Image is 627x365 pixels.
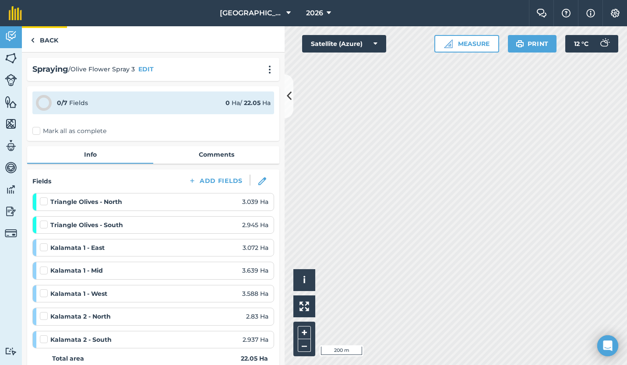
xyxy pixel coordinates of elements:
[508,35,557,53] button: Print
[32,126,106,136] label: Mark all as complete
[138,64,154,74] button: EDIT
[5,227,17,239] img: svg+xml;base64,PD94bWwgdmVyc2lvbj0iMS4wIiBlbmNvZGluZz0idXRmLTgiPz4KPCEtLSBHZW5lcmF0b3I6IEFkb2JlIE...
[32,63,68,76] h2: Spraying
[302,35,386,53] button: Satellite (Azure)
[181,175,250,187] button: Add Fields
[5,139,17,152] img: svg+xml;base64,PD94bWwgdmVyc2lvbj0iMS4wIiBlbmNvZGluZz0idXRmLTgiPz4KPCEtLSBHZW5lcmF0b3I6IEFkb2JlIE...
[293,269,315,291] button: i
[246,312,268,321] span: 2.83 Ha
[52,354,84,363] strong: Total area
[536,9,547,18] img: Two speech bubbles overlapping with the left bubble in the forefront
[31,35,35,46] img: svg+xml;base64,PHN2ZyB4bWxucz0iaHR0cDovL3d3dy53My5vcmcvMjAwMC9zdmciIHdpZHRoPSI5IiBoZWlnaHQ9IjI0Ii...
[50,243,105,253] strong: Kalamata 1 - East
[595,35,613,53] img: svg+xml;base64,PD94bWwgdmVyc2lvbj0iMS4wIiBlbmNvZGluZz0idXRmLTgiPz4KPCEtLSBHZW5lcmF0b3I6IEFkb2JlIE...
[242,266,268,275] span: 3.639 Ha
[299,302,309,311] img: Four arrows, one pointing top left, one top right, one bottom right and the last bottom left
[574,35,588,53] span: 12 ° C
[610,9,620,18] img: A cog icon
[243,335,268,344] span: 2.937 Ha
[244,99,261,107] strong: 22.05
[5,117,17,130] img: svg+xml;base64,PHN2ZyB4bWxucz0iaHR0cDovL3d3dy53My5vcmcvMjAwMC9zdmciIHdpZHRoPSI1NiIgaGVpZ2h0PSI2MC...
[9,6,22,20] img: fieldmargin Logo
[50,220,123,230] strong: Triangle Olives - South
[586,8,595,18] img: svg+xml;base64,PHN2ZyB4bWxucz0iaHR0cDovL3d3dy53My5vcmcvMjAwMC9zdmciIHdpZHRoPSIxNyIgaGVpZ2h0PSIxNy...
[32,176,51,186] h4: Fields
[57,98,88,108] div: Fields
[5,183,17,196] img: svg+xml;base64,PD94bWwgdmVyc2lvbj0iMS4wIiBlbmNvZGluZz0idXRmLTgiPz4KPCEtLSBHZW5lcmF0b3I6IEFkb2JlIE...
[225,99,230,107] strong: 0
[5,161,17,174] img: svg+xml;base64,PD94bWwgdmVyc2lvbj0iMS4wIiBlbmNvZGluZz0idXRmLTgiPz4KPCEtLSBHZW5lcmF0b3I6IEFkb2JlIE...
[241,354,268,363] strong: 22.05 Ha
[220,8,283,18] span: [GEOGRAPHIC_DATA]
[50,312,111,321] strong: Kalamata 2 - North
[5,205,17,218] img: svg+xml;base64,PD94bWwgdmVyc2lvbj0iMS4wIiBlbmNvZGluZz0idXRmLTgiPz4KPCEtLSBHZW5lcmF0b3I6IEFkb2JlIE...
[303,274,306,285] span: i
[153,146,279,163] a: Comments
[298,326,311,339] button: +
[5,52,17,65] img: svg+xml;base64,PHN2ZyB4bWxucz0iaHR0cDovL3d3dy53My5vcmcvMjAwMC9zdmciIHdpZHRoPSI1NiIgaGVpZ2h0PSI2MC...
[306,8,323,18] span: 2026
[50,266,103,275] strong: Kalamata 1 - Mid
[225,98,271,108] div: Ha / Ha
[5,347,17,355] img: svg+xml;base64,PD94bWwgdmVyc2lvbj0iMS4wIiBlbmNvZGluZz0idXRmLTgiPz4KPCEtLSBHZW5lcmF0b3I6IEFkb2JlIE...
[242,220,268,230] span: 2.945 Ha
[22,26,67,52] a: Back
[242,197,268,207] span: 3.039 Ha
[243,243,268,253] span: 3.072 Ha
[27,146,153,163] a: Info
[597,335,618,356] div: Open Intercom Messenger
[5,95,17,109] img: svg+xml;base64,PHN2ZyB4bWxucz0iaHR0cDovL3d3dy53My5vcmcvMjAwMC9zdmciIHdpZHRoPSI1NiIgaGVpZ2h0PSI2MC...
[561,9,571,18] img: A question mark icon
[5,30,17,43] img: svg+xml;base64,PD94bWwgdmVyc2lvbj0iMS4wIiBlbmNvZGluZz0idXRmLTgiPz4KPCEtLSBHZW5lcmF0b3I6IEFkb2JlIE...
[50,335,112,344] strong: Kalamata 2 - South
[565,35,618,53] button: 12 °C
[444,39,453,48] img: Ruler icon
[242,289,268,298] span: 3.588 Ha
[516,39,524,49] img: svg+xml;base64,PHN2ZyB4bWxucz0iaHR0cDovL3d3dy53My5vcmcvMjAwMC9zdmciIHdpZHRoPSIxOSIgaGVpZ2h0PSIyNC...
[57,99,67,107] strong: 0 / 7
[434,35,499,53] button: Measure
[50,289,107,298] strong: Kalamata 1 - West
[298,339,311,352] button: –
[264,65,275,74] img: svg+xml;base64,PHN2ZyB4bWxucz0iaHR0cDovL3d3dy53My5vcmcvMjAwMC9zdmciIHdpZHRoPSIyMCIgaGVpZ2h0PSIyNC...
[5,74,17,86] img: svg+xml;base64,PD94bWwgdmVyc2lvbj0iMS4wIiBlbmNvZGluZz0idXRmLTgiPz4KPCEtLSBHZW5lcmF0b3I6IEFkb2JlIE...
[68,64,135,74] span: / Olive Flower Spray 3
[50,197,122,207] strong: Triangle Olives - North
[258,177,266,185] img: svg+xml;base64,PHN2ZyB3aWR0aD0iMTgiIGhlaWdodD0iMTgiIHZpZXdCb3g9IjAgMCAxOCAxOCIgZmlsbD0ibm9uZSIgeG...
